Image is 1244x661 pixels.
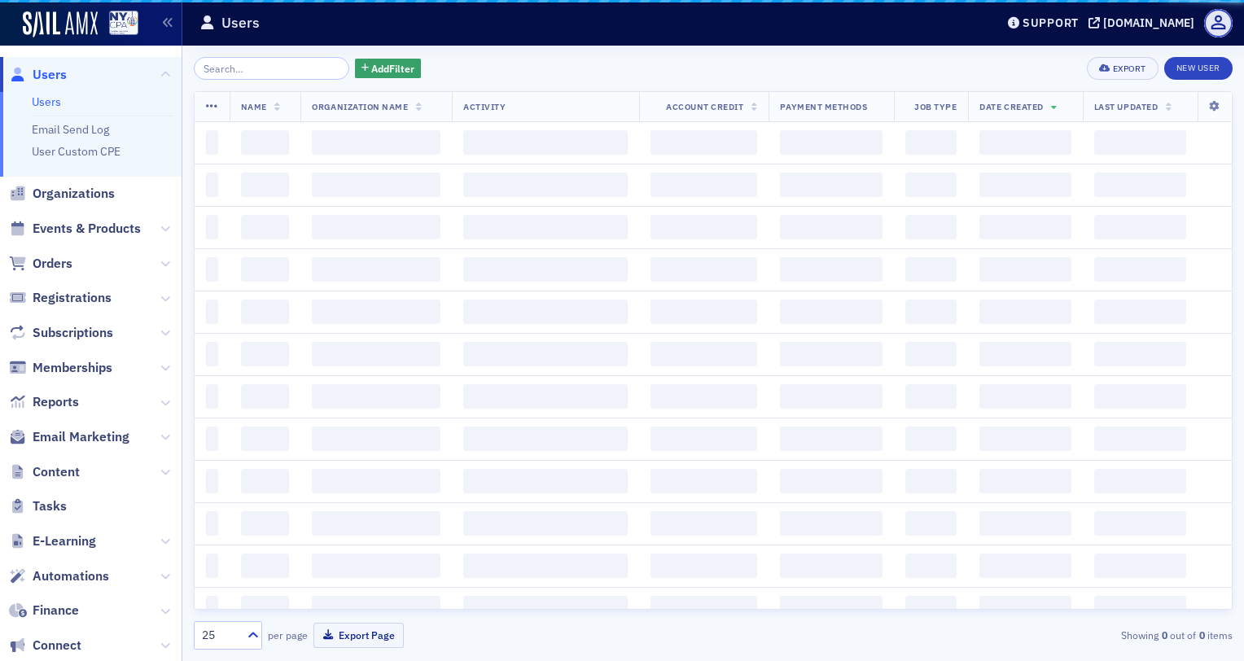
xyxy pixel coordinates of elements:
span: Add Filter [371,61,414,76]
a: User Custom CPE [32,144,120,159]
span: ‌ [1094,469,1186,493]
span: ‌ [780,257,883,282]
button: Export [1087,57,1158,80]
span: ‌ [241,596,290,620]
h1: Users [221,13,260,33]
span: ‌ [905,427,957,451]
a: Content [9,463,80,481]
a: Memberships [9,359,112,377]
span: Automations [33,567,109,585]
span: ‌ [463,215,628,239]
span: ‌ [905,554,957,578]
span: ‌ [650,257,758,282]
span: ‌ [650,173,758,197]
span: Registrations [33,289,112,307]
span: ‌ [241,511,290,536]
span: ‌ [979,215,1071,239]
span: ‌ [905,511,957,536]
span: ‌ [241,427,290,451]
span: Orders [33,255,72,273]
span: ‌ [312,596,440,620]
span: ‌ [312,130,440,155]
span: ‌ [650,469,758,493]
a: Orders [9,255,72,273]
span: ‌ [206,427,218,451]
span: ‌ [1094,300,1186,324]
span: ‌ [1094,554,1186,578]
a: Connect [9,637,81,654]
span: ‌ [463,511,628,536]
span: ‌ [650,427,758,451]
span: ‌ [206,511,218,536]
span: ‌ [241,257,290,282]
span: ‌ [780,173,883,197]
img: SailAMX [23,11,98,37]
span: ‌ [905,173,957,197]
span: ‌ [1094,384,1186,409]
span: ‌ [979,511,1071,536]
span: ‌ [241,130,290,155]
div: Export [1113,64,1146,73]
button: [DOMAIN_NAME] [1088,17,1200,28]
span: ‌ [312,469,440,493]
span: ‌ [206,173,218,197]
span: ‌ [905,469,957,493]
span: ‌ [650,215,758,239]
span: ‌ [241,300,290,324]
span: ‌ [650,130,758,155]
span: ‌ [905,384,957,409]
span: ‌ [206,469,218,493]
span: ‌ [463,384,628,409]
span: ‌ [241,554,290,578]
button: AddFilter [355,59,422,79]
a: Email Send Log [32,122,109,137]
div: Showing out of items [898,628,1233,642]
div: 25 [202,627,238,644]
span: Subscriptions [33,324,113,342]
a: Finance [9,602,79,619]
span: ‌ [312,342,440,366]
span: ‌ [463,554,628,578]
a: Reports [9,393,79,411]
span: ‌ [1094,173,1186,197]
span: ‌ [1094,596,1186,620]
label: per page [268,628,308,642]
span: ‌ [979,469,1071,493]
div: [DOMAIN_NAME] [1103,15,1194,30]
span: ‌ [312,173,440,197]
span: Users [33,66,67,84]
span: E-Learning [33,532,96,550]
span: ‌ [1094,427,1186,451]
span: ‌ [463,427,628,451]
span: ‌ [979,342,1071,366]
a: E-Learning [9,532,96,550]
span: ‌ [780,511,883,536]
span: ‌ [206,596,218,620]
span: ‌ [979,257,1071,282]
span: Connect [33,637,81,654]
span: ‌ [650,554,758,578]
span: ‌ [979,554,1071,578]
span: ‌ [780,469,883,493]
span: ‌ [463,257,628,282]
span: Events & Products [33,220,141,238]
span: Reports [33,393,79,411]
span: Email Marketing [33,428,129,446]
span: ‌ [206,257,218,282]
div: Support [1023,15,1079,30]
span: ‌ [241,469,290,493]
span: Tasks [33,497,67,515]
span: ‌ [206,384,218,409]
span: ‌ [905,257,957,282]
span: ‌ [1094,130,1186,155]
button: Export Page [313,623,404,648]
span: ‌ [979,384,1071,409]
span: ‌ [206,554,218,578]
span: ‌ [905,215,957,239]
span: ‌ [312,384,440,409]
span: ‌ [650,300,758,324]
span: ‌ [780,342,883,366]
span: ‌ [979,427,1071,451]
span: ‌ [312,257,440,282]
a: Registrations [9,289,112,307]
